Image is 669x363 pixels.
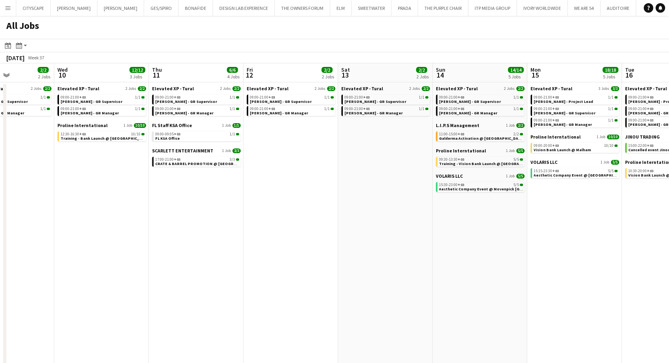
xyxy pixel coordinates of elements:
[16,0,51,16] button: CITYSCAPE
[275,0,330,16] button: THE OWNERS FORUM
[601,0,636,16] button: AUDITOIRE
[330,0,352,16] button: ELM
[51,0,97,16] button: [PERSON_NAME]
[468,0,517,16] button: ITP MEDIA GROUP
[179,0,213,16] button: BONAFIDE
[517,0,568,16] button: IVORY WORLDWIDE
[144,0,179,16] button: GES/SPIRO
[213,0,275,16] button: DESIGN LAB EXPERIENCE
[418,0,468,16] button: THE PURPLE CHAIR
[97,0,144,16] button: [PERSON_NAME]
[6,54,25,62] div: [DATE]
[392,0,418,16] button: PRADA
[26,55,46,61] span: Week 37
[568,0,601,16] button: WE ARE 54
[352,0,392,16] button: SWEETWATER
